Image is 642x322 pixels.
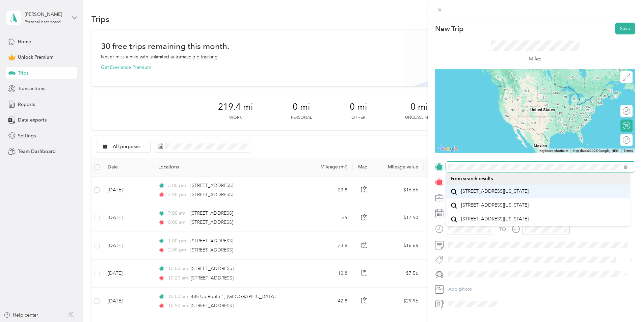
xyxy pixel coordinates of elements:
button: Save [615,23,635,34]
span: [STREET_ADDRESS][US_STATE] [461,216,529,222]
a: Open this area in Google Maps (opens a new window) [437,144,459,153]
p: Miles [529,55,541,63]
div: TO [499,226,506,233]
button: Keyboard shortcuts [539,149,568,153]
img: Google [437,144,459,153]
span: From search results [451,176,493,182]
p: New Trip [435,24,463,33]
button: Add photo [446,285,635,294]
span: [STREET_ADDRESS][US_STATE] [461,188,529,194]
span: Map data ©2025 Google, INEGI [572,149,619,153]
span: [STREET_ADDRESS][US_STATE] [461,202,529,208]
iframe: Everlance-gr Chat Button Frame [604,284,642,322]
